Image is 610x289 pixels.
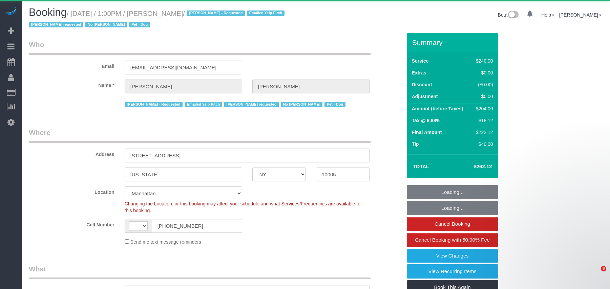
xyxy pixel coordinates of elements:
span: [PERSON_NAME] - Requested [187,10,245,16]
a: Help [541,12,554,18]
label: Name * [24,80,120,89]
a: View Recurring Items [407,264,498,279]
input: First Name [125,80,242,93]
img: Automaid Logo [4,7,18,16]
span: Pet - Dog [324,102,345,107]
input: Last Name [252,80,370,93]
label: Tip [412,141,419,148]
label: Discount [412,81,432,88]
span: Cancel Booking with 50.00% Fee [415,237,490,243]
div: $18.12 [473,117,493,124]
label: Cell Number [24,219,120,228]
span: Changing the Location for this booking may affect your schedule and what Services/Frequencies are... [125,201,362,213]
span: Booking [29,6,67,18]
input: Email [125,61,242,74]
label: Tax @ 8.88% [412,117,440,124]
label: Adjustment [412,93,438,100]
span: No [PERSON_NAME] [85,22,127,27]
h3: Summary [412,39,495,46]
a: Beta [498,12,519,18]
span: 8 [601,266,606,271]
label: Final Amount [412,129,442,136]
div: ($0.00) [473,81,493,88]
input: City [125,168,242,181]
span: [PERSON_NAME] requested [29,22,83,27]
span: Send me text message reminders [130,239,201,245]
img: New interface [507,11,519,20]
div: $222.12 [473,129,493,136]
div: $40.00 [473,141,493,148]
div: $0.00 [473,69,493,76]
span: [PERSON_NAME] requested [224,102,279,107]
small: / [DATE] / 1:00PM / [PERSON_NAME] [29,10,287,29]
legend: What [29,264,371,279]
iframe: Intercom live chat [587,266,603,282]
label: Service [412,58,429,64]
a: View Changes [407,249,498,263]
input: Zip Code [316,168,370,181]
label: Email [24,61,120,70]
input: Cell Number [152,219,242,233]
span: Emailed Yelp Pitch [247,10,285,16]
a: [PERSON_NAME] [559,12,602,18]
span: Pet - Dog [129,22,150,27]
legend: Who [29,40,371,55]
label: Address [24,149,120,158]
div: $204.00 [473,105,493,112]
h4: $262.12 [453,164,492,170]
div: $0.00 [473,93,493,100]
label: Extras [412,69,426,76]
a: Cancel Booking [407,217,498,231]
div: $240.00 [473,58,493,64]
span: No [PERSON_NAME] [281,102,322,107]
a: Cancel Booking with 50.00% Fee [407,233,498,247]
label: Location [24,186,120,196]
legend: Where [29,128,371,143]
label: Amount (before Taxes) [412,105,463,112]
span: Emailed Yelp Pitch [185,102,222,107]
span: [PERSON_NAME] - Requested [125,102,183,107]
strong: Total [413,163,429,169]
